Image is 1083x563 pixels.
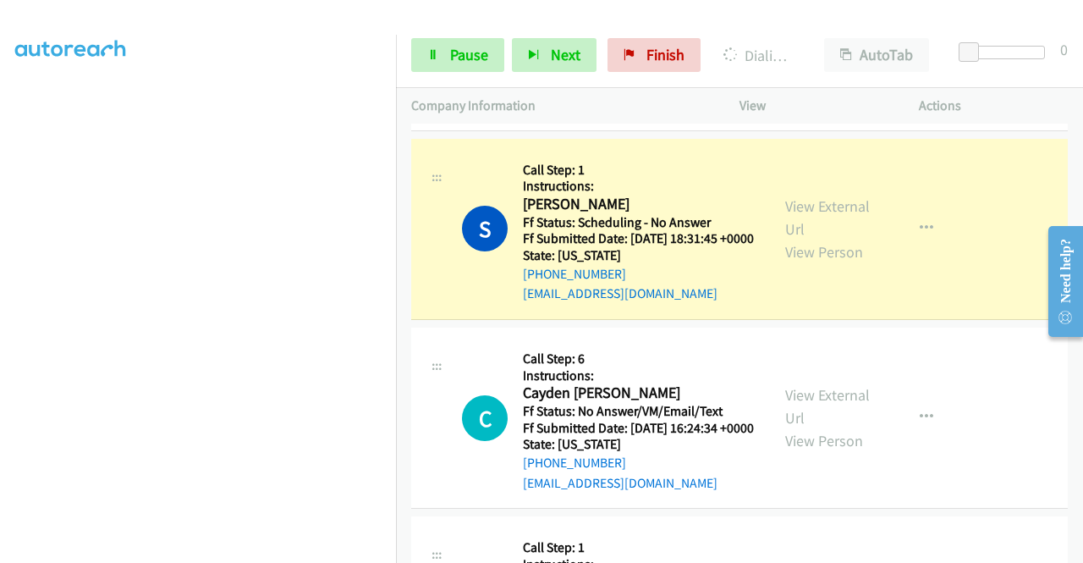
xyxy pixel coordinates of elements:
[967,46,1045,59] div: Delay between calls (in seconds)
[1060,38,1068,61] div: 0
[462,395,508,441] div: The call is yet to be attempted
[523,214,754,231] h5: Ff Status: Scheduling - No Answer
[523,285,717,301] a: [EMAIL_ADDRESS][DOMAIN_NAME]
[523,162,754,179] h5: Call Step: 1
[512,38,596,72] button: Next
[523,195,754,214] h2: [PERSON_NAME]
[411,38,504,72] a: Pause
[523,266,626,282] a: [PHONE_NUMBER]
[824,38,929,72] button: AutoTab
[646,45,684,64] span: Finish
[411,96,709,116] p: Company Information
[785,385,870,428] a: View External Url
[462,206,508,251] h1: S
[523,420,754,437] h5: Ff Submitted Date: [DATE] 16:24:34 +0000
[1035,214,1083,349] iframe: Resource Center
[607,38,701,72] a: Finish
[523,178,754,195] h5: Instructions:
[785,196,870,239] a: View External Url
[523,475,717,491] a: [EMAIL_ADDRESS][DOMAIN_NAME]
[523,384,754,403] h2: Cayden [PERSON_NAME]
[523,350,754,367] h5: Call Step: 6
[462,395,508,441] h1: C
[919,96,1068,116] p: Actions
[523,403,754,420] h5: Ff Status: No Answer/VM/Email/Text
[785,242,863,262] a: View Person
[450,45,488,64] span: Pause
[523,230,754,247] h5: Ff Submitted Date: [DATE] 18:31:45 +0000
[523,455,626,471] a: [PHONE_NUMBER]
[523,367,754,384] h5: Instructions:
[551,45,580,64] span: Next
[739,96,888,116] p: View
[523,436,754,453] h5: State: [US_STATE]
[785,431,863,450] a: View Person
[723,44,794,67] p: Dialing [PERSON_NAME]
[523,539,754,556] h5: Call Step: 1
[523,247,754,264] h5: State: [US_STATE]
